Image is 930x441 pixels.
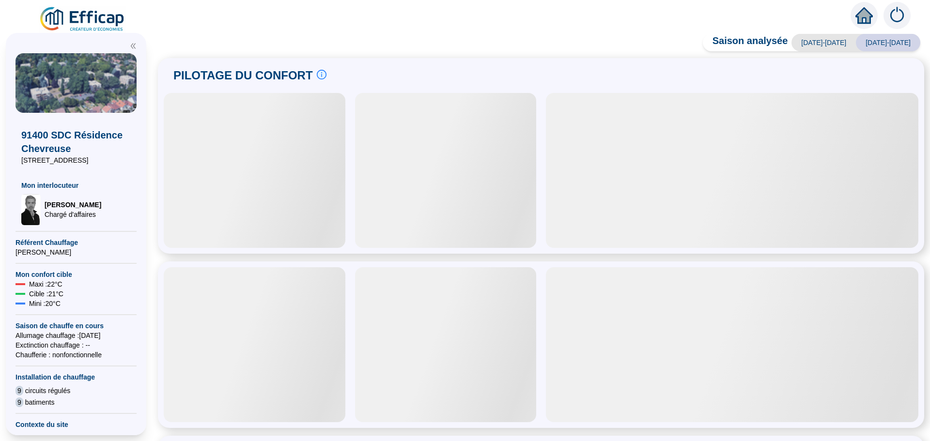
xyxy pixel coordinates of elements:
span: Saison analysée [703,34,788,51]
span: [PERSON_NAME] [15,247,137,257]
span: 9 [15,386,23,395]
span: Exctinction chauffage : -- [15,340,137,350]
span: batiments [25,397,55,407]
span: Installation de chauffage [15,372,137,382]
span: double-left [130,43,137,49]
span: Cible : 21 °C [29,289,63,299]
span: Chaufferie : non fonctionnelle [15,350,137,360]
img: Chargé d'affaires [21,194,41,225]
img: efficap energie logo [39,6,126,33]
span: PILOTAGE DU CONFORT [173,68,313,83]
span: Saison de chauffe en cours [15,321,137,331]
img: alerts [883,2,911,29]
span: 9 [15,397,23,407]
span: Mini : 20 °C [29,299,61,308]
span: Contexte du site [15,420,137,429]
span: home [855,7,873,24]
span: info-circle [317,70,326,79]
span: Maxi : 22 °C [29,279,62,289]
span: [DATE]-[DATE] [856,34,920,51]
span: [DATE]-[DATE] [791,34,856,51]
span: Référent Chauffage [15,238,137,247]
span: [PERSON_NAME] [45,200,101,210]
span: Chargé d'affaires [45,210,101,219]
span: Mon confort cible [15,270,137,279]
span: Mon interlocuteur [21,181,131,190]
span: circuits régulés [25,386,70,395]
span: Allumage chauffage : [DATE] [15,331,137,340]
span: [STREET_ADDRESS] [21,155,131,165]
span: 91400 SDC Résidence Chevreuse [21,128,131,155]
